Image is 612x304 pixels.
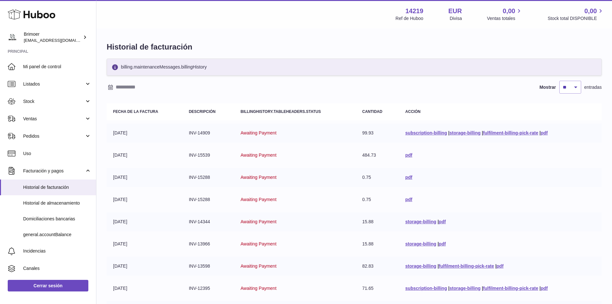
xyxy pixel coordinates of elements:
[356,212,399,231] td: 15.88
[584,7,597,15] span: 0,00
[405,152,412,158] a: pdf
[448,7,462,15] strong: EUR
[405,130,447,135] a: subscription-billing
[448,130,449,135] span: |
[241,130,277,135] span: Awaiting Payment
[487,7,523,22] a: 0,00 Ventas totales
[182,257,234,276] td: INV-13598
[23,168,84,174] span: Facturación y pagos
[107,59,602,76] div: billing.maintenanceMessages.billingHistory
[23,248,91,254] span: Incidencias
[497,263,504,269] a: pdf
[241,286,277,291] span: Awaiting Payment
[448,286,449,291] span: |
[241,263,277,269] span: Awaiting Payment
[438,263,439,269] span: |
[241,109,321,114] strong: billingHistory.tableHeaders.status
[449,286,480,291] a: storage-billing
[439,263,494,269] a: fulfilment-billing-pick-rate
[487,15,523,22] span: Ventas totales
[405,7,423,15] strong: 14219
[182,235,234,253] td: INV-13966
[23,265,91,272] span: Canales
[182,124,234,143] td: INV-14909
[182,168,234,187] td: INV-15288
[107,124,182,143] td: [DATE]
[438,241,439,246] span: |
[107,168,182,187] td: [DATE]
[405,263,436,269] a: storage-billing
[241,241,277,246] span: Awaiting Payment
[483,286,538,291] a: fulfilment-billing-pick-rate
[362,109,383,114] strong: Cantidad
[107,146,182,165] td: [DATE]
[450,15,462,22] div: Divisa
[405,286,447,291] a: subscription-billing
[449,130,480,135] a: storage-billing
[539,130,541,135] span: |
[548,7,604,22] a: 0,00 Stock total DISPONIBLE
[113,109,158,114] strong: Fecha de la factura
[405,219,436,224] a: storage-billing
[241,219,277,224] span: Awaiting Payment
[405,241,436,246] a: storage-billing
[405,175,412,180] a: pdf
[395,15,423,22] div: Ref de Huboo
[182,212,234,231] td: INV-14344
[107,235,182,253] td: [DATE]
[503,7,515,15] span: 0,00
[539,286,541,291] span: |
[439,241,446,246] a: pdf
[23,232,91,238] span: general.accountBalance
[23,151,91,157] span: Uso
[24,38,94,43] span: [EMAIL_ADDRESS][DOMAIN_NAME]
[482,286,483,291] span: |
[107,257,182,276] td: [DATE]
[23,200,91,206] span: Historial de almacenamiento
[189,109,216,114] strong: Descripción
[541,286,548,291] a: pdf
[182,146,234,165] td: INV-15539
[107,212,182,231] td: [DATE]
[482,130,483,135] span: |
[182,190,234,209] td: INV-15288
[438,219,439,224] span: |
[8,32,17,42] img: oroses@renuevo.es
[107,42,602,52] h1: Historial de facturación
[23,184,91,190] span: Historial de facturación
[182,279,234,298] td: INV-12395
[356,124,399,143] td: 99.93
[107,279,182,298] td: [DATE]
[23,81,84,87] span: Listados
[23,64,91,70] span: Mi panel de control
[23,216,91,222] span: Domiciliaciones bancarias
[23,98,84,105] span: Stock
[8,280,88,291] a: Cerrar sesión
[356,257,399,276] td: 82.83
[495,263,497,269] span: |
[241,152,277,158] span: Awaiting Payment
[439,219,446,224] a: pdf
[584,84,602,90] span: entradas
[548,15,604,22] span: Stock total DISPONIBLE
[241,175,277,180] span: Awaiting Payment
[483,130,538,135] a: fulfilment-billing-pick-rate
[107,190,182,209] td: [DATE]
[23,133,84,139] span: Pedidos
[405,197,412,202] a: pdf
[24,31,82,43] div: Brimoer
[356,235,399,253] td: 15.88
[405,109,421,114] strong: Acción
[356,190,399,209] td: 0.75
[241,197,277,202] span: Awaiting Payment
[539,84,556,90] label: Mostrar
[356,146,399,165] td: 484.73
[541,130,548,135] a: pdf
[356,168,399,187] td: 0.75
[23,116,84,122] span: Ventas
[356,279,399,298] td: 71.65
